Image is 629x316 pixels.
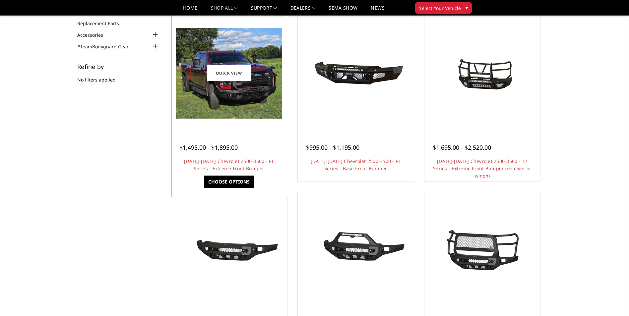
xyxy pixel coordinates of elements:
span: $1,495.00 - $1,895.00 [179,143,238,151]
button: Select Your Vehicle [415,2,472,14]
a: News [371,6,384,15]
a: Quick view [207,65,251,81]
iframe: Chat Widget [596,284,629,316]
a: 2024-2025 Chevrolet 2500-3500 - FT Series - Base Front Bumper 2024-2025 Chevrolet 2500-3500 - FT ... [299,17,412,130]
a: [DATE]-[DATE] Chevrolet 2500-3500 - FT Series - Base Front Bumper [311,158,401,172]
div: No filters applied [77,64,159,90]
a: 2024-2025 Chevrolet 2500-3500 - Freedom Series - Base Front Bumper (non-winch) [173,194,285,306]
span: ▾ [466,4,468,11]
h5: Refine by [77,64,159,70]
a: 2024-2025 Chevrolet 2500-3500 - Freedom Series - Sport Front Bumper (non-winch) [299,194,412,306]
a: Support [251,6,277,15]
span: $1,695.00 - $2,520.00 [433,143,491,151]
a: shop all [211,6,238,15]
a: Accessories [77,31,111,38]
a: 2024-2026 Chevrolet 2500-3500 - T2 Series - Extreme Front Bumper (receiver or winch) 2024-2026 Ch... [426,17,539,130]
a: 2024-2026 Chevrolet 2500-3500 - FT Series - Extreme Front Bumper 2024-2026 Chevrolet 2500-3500 - ... [173,17,285,130]
img: 2024-2025 Chevrolet 2500-3500 - Freedom Series - Base Front Bumper (non-winch) [176,225,282,275]
img: 2024-2026 Chevrolet 2500-3500 - FT Series - Extreme Front Bumper [176,28,282,119]
a: 2024-2025 Chevrolet 2500-3500 - Freedom Series - Extreme Front Bumper [426,194,539,306]
span: $995.00 - $1,195.00 [306,143,359,151]
a: #TeamBodyguard Gear [77,43,137,50]
a: [DATE]-[DATE] Chevrolet 2500-3500 - FT Series - Extreme Front Bumper [184,158,274,172]
a: Replacement Parts [77,20,127,27]
img: 2024-2025 Chevrolet 2500-3500 - Freedom Series - Sport Front Bumper (non-winch) [303,225,409,275]
a: Dealers [290,6,316,15]
a: SEMA Show [329,6,357,15]
img: 2024-2025 Chevrolet 2500-3500 - Freedom Series - Extreme Front Bumper [429,225,535,275]
a: Home [183,6,197,15]
span: Select Your Vehicle [419,5,461,12]
a: [DATE]-[DATE] Chevrolet 2500-3500 - T2 Series - Extreme Front Bumper (receiver or winch) [433,158,532,179]
a: Choose Options [204,176,254,188]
